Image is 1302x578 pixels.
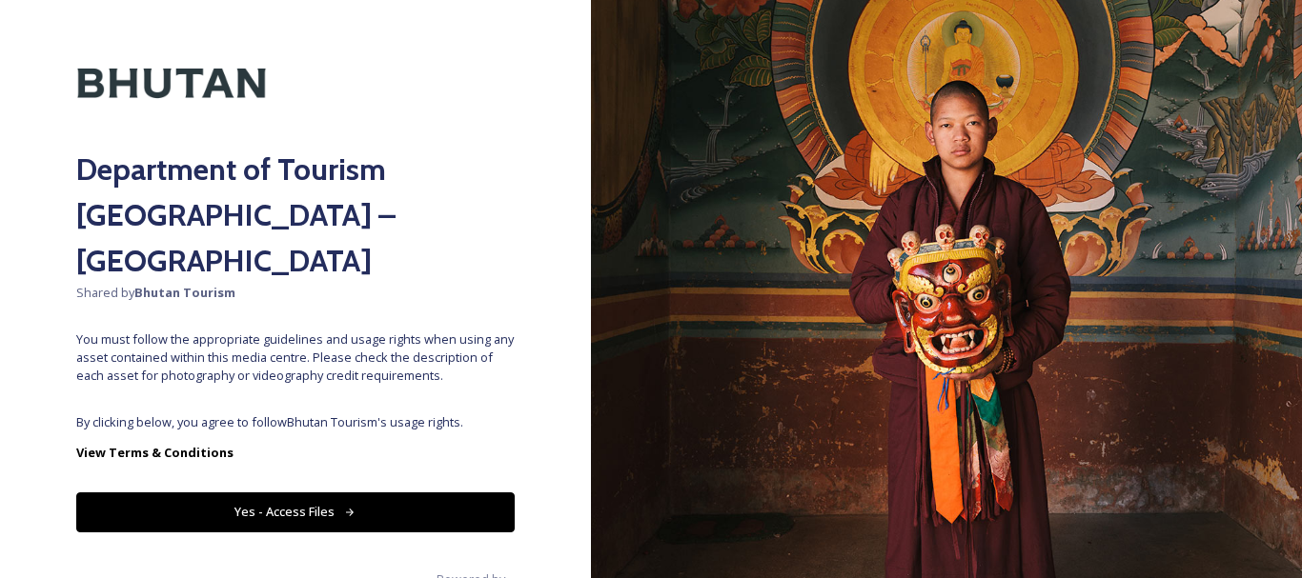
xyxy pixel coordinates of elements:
strong: Bhutan Tourism [134,284,235,301]
button: Yes - Access Files [76,492,515,531]
strong: View Terms & Conditions [76,444,234,461]
h2: Department of Tourism [GEOGRAPHIC_DATA] – [GEOGRAPHIC_DATA] [76,147,515,284]
img: Kingdom-of-Bhutan-Logo.png [76,30,267,137]
span: Shared by [76,284,515,302]
a: View Terms & Conditions [76,441,515,464]
span: By clicking below, you agree to follow Bhutan Tourism 's usage rights. [76,413,515,431]
span: You must follow the appropriate guidelines and usage rights when using any asset contained within... [76,330,515,386]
